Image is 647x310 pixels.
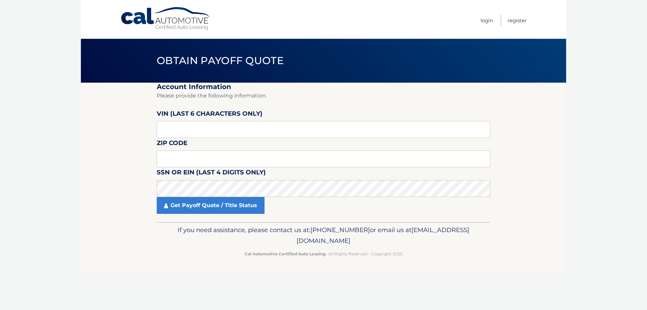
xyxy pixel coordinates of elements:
span: [PHONE_NUMBER] [310,226,370,234]
label: SSN or EIN (last 4 digits only) [157,167,266,180]
strong: Cal Automotive Certified Auto Leasing [245,251,326,256]
p: If you need assistance, please contact us at: or email us at [161,225,486,246]
span: Obtain Payoff Quote [157,54,284,67]
label: VIN (last 6 characters only) [157,109,263,121]
a: Login [481,15,493,26]
a: Get Payoff Quote / Title Status [157,197,265,214]
label: Zip Code [157,138,187,150]
p: - All Rights Reserved - Copyright 2025 [161,250,486,257]
a: Register [507,15,527,26]
a: Cal Automotive [120,7,211,31]
p: Please provide the following information. [157,91,490,101]
h2: Account Information [157,83,490,91]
